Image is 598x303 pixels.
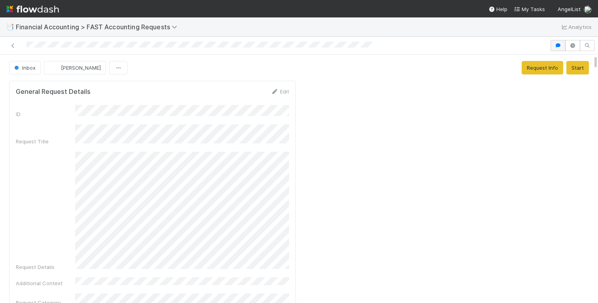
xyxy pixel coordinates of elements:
div: Request Title [16,137,75,145]
img: avatar_784ea27d-2d59-4749-b480-57d513651deb.png [584,6,592,13]
a: My Tasks [514,5,545,13]
div: Additional Context [16,279,75,287]
img: avatar_e5ec2f5b-afc7-4357-8cf1-2139873d70b1.png [51,64,59,72]
span: Financial Accounting > FAST Accounting Requests [16,23,181,31]
button: Start [566,61,589,74]
span: [PERSON_NAME] [61,65,101,71]
a: Analytics [560,22,592,32]
button: Inbox [9,61,41,74]
a: Edit [271,88,289,95]
button: Request Info [522,61,563,74]
div: ID [16,110,75,118]
span: Inbox [13,65,36,71]
span: AngelList [558,6,581,12]
div: Help [488,5,507,13]
h5: General Request Details [16,88,91,96]
button: [PERSON_NAME] [44,61,106,74]
span: My Tasks [514,6,545,12]
img: logo-inverted-e16ddd16eac7371096b0.svg [6,2,59,16]
div: Request Details [16,263,75,271]
span: 📑 [6,23,14,30]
